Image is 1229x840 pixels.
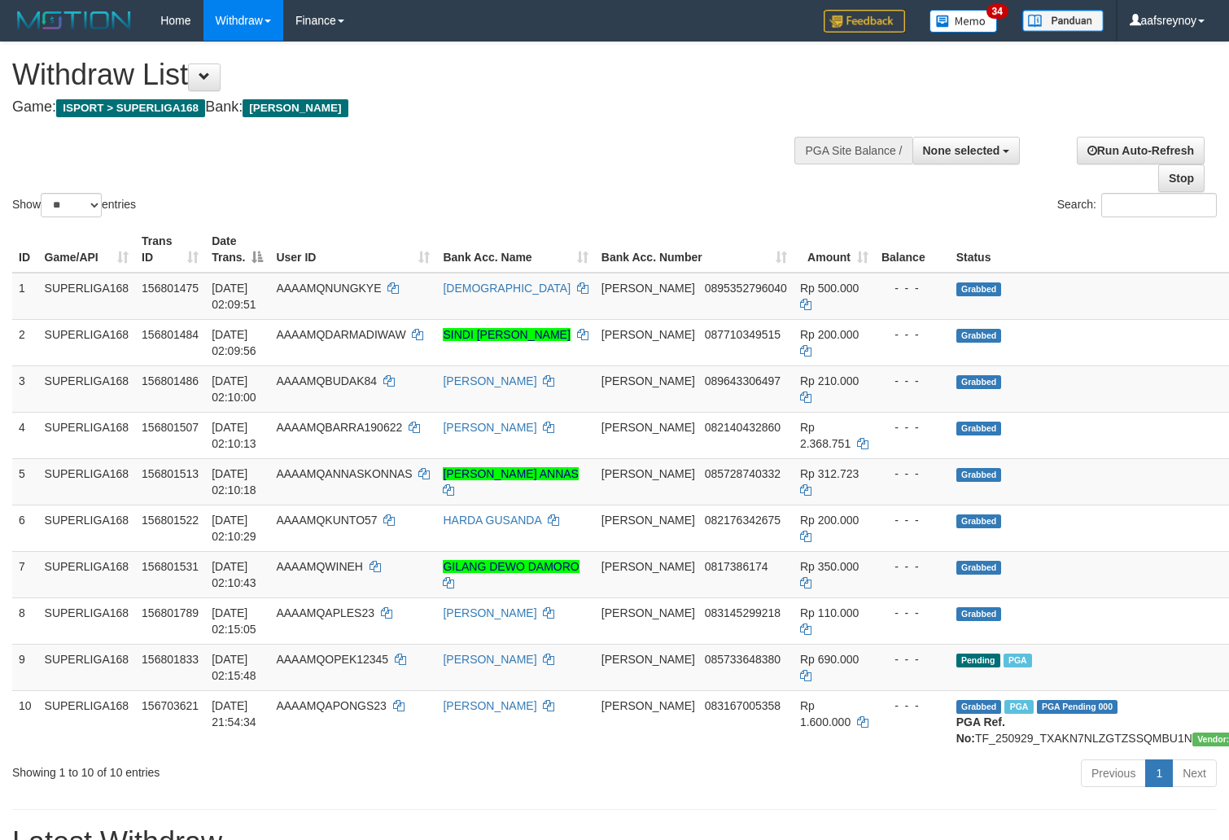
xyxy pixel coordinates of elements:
td: SUPERLIGA168 [38,458,136,505]
td: SUPERLIGA168 [38,551,136,597]
span: 156801513 [142,467,199,480]
label: Show entries [12,193,136,217]
a: [PERSON_NAME] [443,699,536,712]
span: Grabbed [956,607,1002,621]
img: panduan.png [1022,10,1104,32]
a: [PERSON_NAME] [443,653,536,666]
th: ID [12,226,38,273]
span: Grabbed [956,282,1002,296]
span: [PERSON_NAME] [601,282,695,295]
span: [DATE] 02:09:51 [212,282,256,311]
span: 156801522 [142,514,199,527]
span: AAAAMQKUNTO57 [276,514,377,527]
select: Showentries [41,193,102,217]
span: Rp 1.600.000 [800,699,851,728]
h4: Game: Bank: [12,99,803,116]
span: AAAAMQANNASKONNAS [276,467,412,480]
a: [PERSON_NAME] [443,606,536,619]
span: AAAAMQAPLES23 [276,606,374,619]
td: 8 [12,597,38,644]
span: Copy 0817386174 to clipboard [705,560,768,573]
span: [DATE] 02:10:18 [212,467,256,497]
a: [PERSON_NAME] [443,421,536,434]
span: 156703621 [142,699,199,712]
span: AAAAMQOPEK12345 [276,653,388,666]
a: Next [1172,759,1217,787]
a: 1 [1145,759,1173,787]
a: [PERSON_NAME] [443,374,536,387]
button: None selected [912,137,1021,164]
span: Rp 200.000 [800,514,859,527]
span: [DATE] 02:10:43 [212,560,256,589]
td: 2 [12,319,38,365]
img: Button%20Memo.svg [929,10,998,33]
div: - - - [881,373,943,389]
div: - - - [881,698,943,714]
span: Grabbed [956,468,1002,482]
span: AAAAMQNUNGKYE [276,282,381,295]
div: - - - [881,558,943,575]
div: - - - [881,419,943,435]
img: MOTION_logo.png [12,8,136,33]
span: Grabbed [956,700,1002,714]
td: SUPERLIGA168 [38,412,136,458]
a: [PERSON_NAME] ANNAS [443,467,579,480]
span: Rp 312.723 [800,467,859,480]
a: GILANG DEWO DAMORO [443,560,579,573]
span: Rp 2.368.751 [800,421,851,450]
a: Run Auto-Refresh [1077,137,1205,164]
span: 34 [986,4,1008,19]
span: [PERSON_NAME] [601,467,695,480]
span: [PERSON_NAME] [601,653,695,666]
span: Pending [956,654,1000,667]
th: Trans ID: activate to sort column ascending [135,226,205,273]
span: [DATE] 02:10:13 [212,421,256,450]
b: PGA Ref. No: [956,715,1005,745]
span: Grabbed [956,329,1002,343]
td: 3 [12,365,38,412]
div: - - - [881,605,943,621]
input: Search: [1101,193,1217,217]
div: PGA Site Balance / [794,137,912,164]
td: SUPERLIGA168 [38,273,136,320]
span: Copy 0895352796040 to clipboard [705,282,787,295]
span: 156801486 [142,374,199,387]
span: Copy 082176342675 to clipboard [705,514,781,527]
span: AAAAMQBARRA190622 [276,421,402,434]
span: PGA Pending [1037,700,1118,714]
span: Rp 690.000 [800,653,859,666]
a: [DEMOGRAPHIC_DATA] [443,282,571,295]
span: Grabbed [956,422,1002,435]
span: [DATE] 02:15:48 [212,653,256,682]
td: 9 [12,644,38,690]
td: SUPERLIGA168 [38,319,136,365]
span: Marked by aafandaneth [1004,654,1032,667]
span: AAAAMQDARMADIWAW [276,328,405,341]
th: Game/API: activate to sort column ascending [38,226,136,273]
span: [PERSON_NAME] [601,421,695,434]
span: 156801833 [142,653,199,666]
td: 4 [12,412,38,458]
td: 5 [12,458,38,505]
span: Rp 110.000 [800,606,859,619]
div: - - - [881,466,943,482]
span: [PERSON_NAME] [243,99,348,117]
span: Copy 087710349515 to clipboard [705,328,781,341]
label: Search: [1057,193,1217,217]
th: Date Trans.: activate to sort column descending [205,226,269,273]
span: Copy 085728740332 to clipboard [705,467,781,480]
div: - - - [881,651,943,667]
span: 156801507 [142,421,199,434]
a: HARDA GUSANDA [443,514,541,527]
span: Rp 210.000 [800,374,859,387]
span: Copy 083167005358 to clipboard [705,699,781,712]
th: Bank Acc. Name: activate to sort column ascending [436,226,594,273]
div: - - - [881,512,943,528]
span: Rp 350.000 [800,560,859,573]
td: SUPERLIGA168 [38,597,136,644]
span: [PERSON_NAME] [601,374,695,387]
td: SUPERLIGA168 [38,690,136,753]
a: SINDI [PERSON_NAME] [443,328,570,341]
td: SUPERLIGA168 [38,644,136,690]
span: [PERSON_NAME] [601,514,695,527]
